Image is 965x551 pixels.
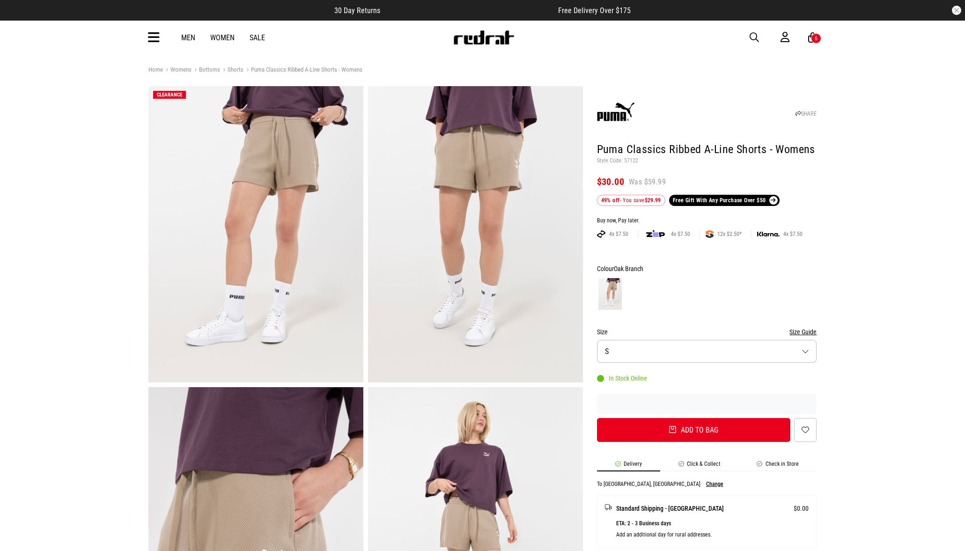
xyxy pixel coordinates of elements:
[794,503,809,514] span: $0.00
[597,176,624,187] span: $30.00
[616,503,724,514] span: Standard Shipping - [GEOGRAPHIC_DATA]
[453,30,515,44] img: Redrat logo
[815,35,818,42] div: 6
[148,66,163,73] a: Home
[181,33,195,42] a: Men
[780,230,806,238] span: 4x $7.50
[243,66,362,75] a: Puma Classics Ribbed A-Line Shorts - Womens
[616,518,809,540] p: ETA: 2 - 3 Business days Add an additional day for rural addresses.
[210,33,235,42] a: Women
[597,326,817,338] div: Size
[597,230,605,238] img: AFTERPAY
[614,265,643,272] span: Oak Branch
[597,340,817,363] button: S
[706,481,723,487] button: Change
[669,195,780,206] a: Free Gift With Any Purchase Over $50
[250,33,265,42] a: Sale
[660,461,739,471] li: Click & Collect
[597,157,817,165] p: Style Code: 57122
[796,110,817,117] a: SHARE
[220,66,243,75] a: Shorts
[334,6,380,15] span: 30 Day Returns
[597,399,817,409] iframe: Customer reviews powered by Trustpilot
[629,177,666,187] span: Was $59.99
[399,6,539,15] iframe: Customer reviews powered by Trustpilot
[706,230,714,238] img: SPLITPAY
[597,142,817,157] h1: Puma Classics Ribbed A-Line Shorts - Womens
[598,278,622,310] img: Oak Branch
[789,326,817,338] button: Size Guide
[597,481,700,487] p: To [GEOGRAPHIC_DATA], [GEOGRAPHIC_DATA]
[597,217,817,225] div: Buy now, Pay later.
[148,86,363,382] img: Puma Classics Ribbed A-line Shorts - Womens in Brown
[597,375,647,382] div: In Stock Online
[646,229,665,239] img: zip
[192,66,220,75] a: Bottoms
[597,94,634,132] img: Puma
[714,230,745,238] span: 12x $2.50*
[157,92,182,98] span: CLEARANCE
[667,230,694,238] span: 4x $7.50
[558,6,631,15] span: Free Delivery Over $175
[757,232,780,237] img: KLARNA
[597,418,791,442] button: Add to bag
[645,197,661,204] b: $29.99
[605,230,632,238] span: 4x $7.50
[597,195,665,206] div: - You save
[597,263,817,274] div: Colour
[605,347,609,356] span: S
[808,33,817,43] a: 6
[163,66,192,75] a: Womens
[597,461,660,471] li: Delivery
[601,197,620,204] b: 49% off
[368,86,583,382] img: Puma Classics Ribbed A-line Shorts - Womens in Brown
[739,461,817,471] li: Check in Store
